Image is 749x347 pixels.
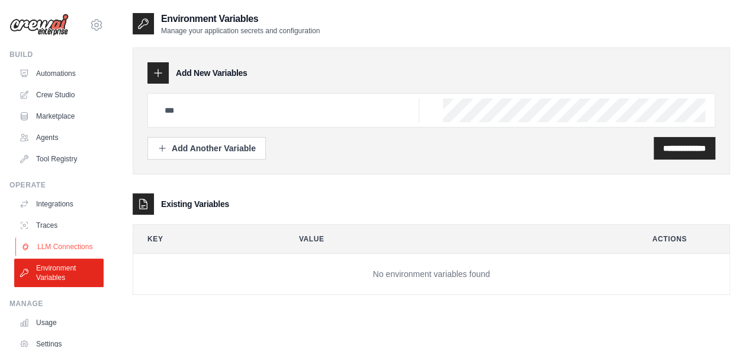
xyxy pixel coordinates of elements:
div: Operate [9,180,104,190]
th: Value [285,225,629,253]
a: Environment Variables [14,259,104,287]
a: Agents [14,128,104,147]
a: Usage [14,313,104,332]
th: Key [133,225,275,253]
div: Add Another Variable [157,142,256,154]
a: LLM Connections [15,237,105,256]
div: Build [9,50,104,59]
th: Actions [638,225,730,253]
a: Traces [14,216,104,235]
a: Tool Registry [14,149,104,168]
button: Add Another Variable [147,137,266,160]
a: Crew Studio [14,85,104,104]
a: Integrations [14,195,104,214]
h2: Environment Variables [161,12,320,26]
div: Manage [9,299,104,308]
h3: Existing Variables [161,198,229,210]
a: Marketplace [14,107,104,126]
h3: Add New Variables [176,67,247,79]
td: No environment variables found [133,254,729,295]
img: Logo [9,14,69,36]
p: Manage your application secrets and configuration [161,26,320,36]
a: Automations [14,64,104,83]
